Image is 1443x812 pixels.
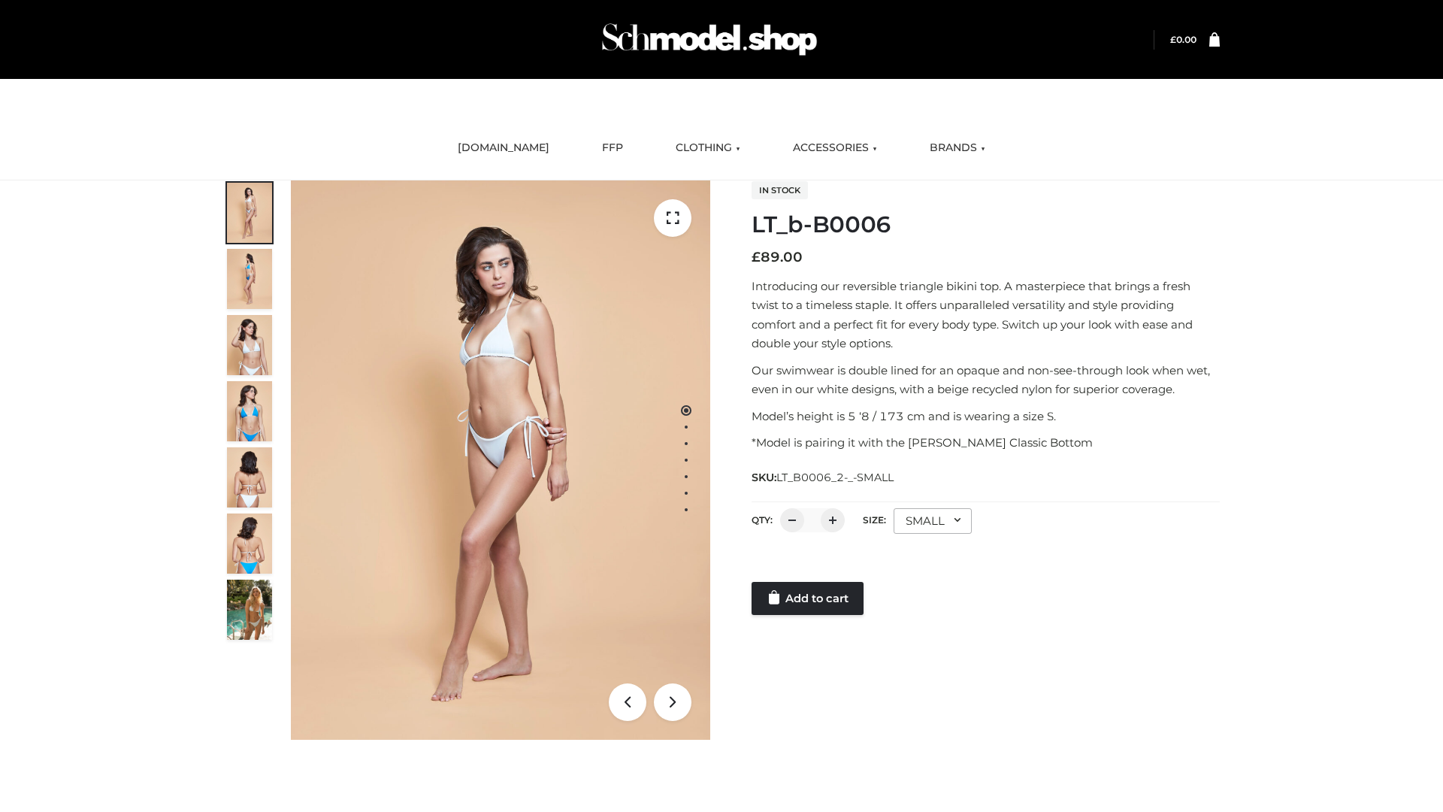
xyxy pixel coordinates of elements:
[1170,34,1196,45] bdi: 0.00
[918,132,997,165] a: BRANDS
[1170,34,1176,45] span: £
[752,407,1220,426] p: Model’s height is 5 ‘8 / 173 cm and is wearing a size S.
[227,183,272,243] img: ArielClassicBikiniTop_CloudNine_AzureSky_OW114ECO_1-scaled.jpg
[446,132,561,165] a: [DOMAIN_NAME]
[597,10,822,69] img: Schmodel Admin 964
[752,433,1220,453] p: *Model is pairing it with the [PERSON_NAME] Classic Bottom
[752,181,808,199] span: In stock
[752,361,1220,399] p: Our swimwear is double lined for an opaque and non-see-through look when wet, even in our white d...
[227,514,272,574] img: ArielClassicBikiniTop_CloudNine_AzureSky_OW114ECO_8-scaled.jpg
[227,381,272,441] img: ArielClassicBikiniTop_CloudNine_AzureSky_OW114ECO_4-scaled.jpg
[591,132,634,165] a: FFP
[664,132,752,165] a: CLOTHING
[752,249,761,265] span: £
[752,249,803,265] bdi: 89.00
[227,447,272,507] img: ArielClassicBikiniTop_CloudNine_AzureSky_OW114ECO_7-scaled.jpg
[752,211,1220,238] h1: LT_b-B0006
[227,249,272,309] img: ArielClassicBikiniTop_CloudNine_AzureSky_OW114ECO_2-scaled.jpg
[227,580,272,640] img: Arieltop_CloudNine_AzureSky2.jpg
[752,468,895,486] span: SKU:
[776,471,894,484] span: LT_B0006_2-_-SMALL
[752,582,864,615] a: Add to cart
[782,132,888,165] a: ACCESSORIES
[752,277,1220,353] p: Introducing our reversible triangle bikini top. A masterpiece that brings a fresh twist to a time...
[752,514,773,526] label: QTY:
[863,514,886,526] label: Size:
[291,180,710,740] img: ArielClassicBikiniTop_CloudNine_AzureSky_OW114ECO_1
[894,508,972,534] div: SMALL
[227,315,272,375] img: ArielClassicBikiniTop_CloudNine_AzureSky_OW114ECO_3-scaled.jpg
[1170,34,1196,45] a: £0.00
